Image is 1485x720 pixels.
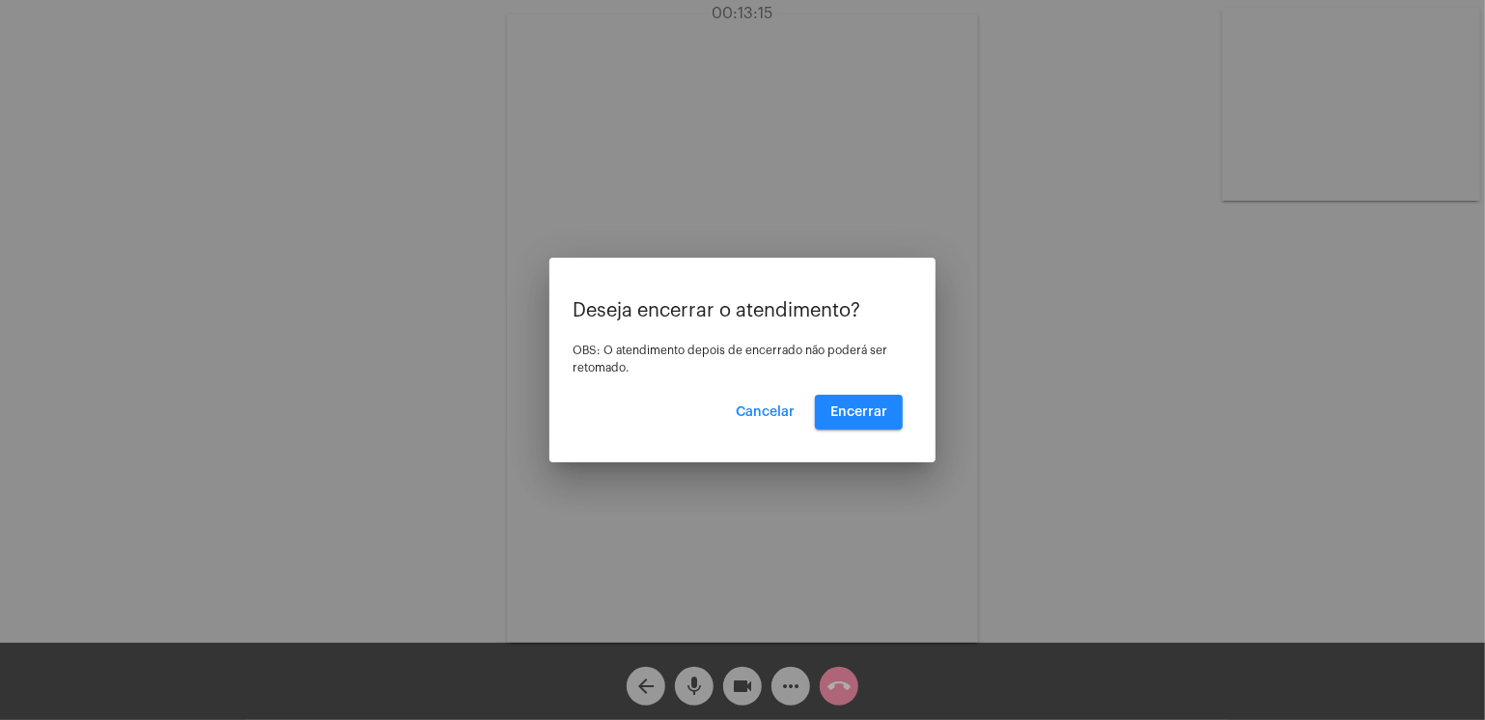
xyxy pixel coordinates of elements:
[815,395,903,429] button: Encerrar
[736,405,795,419] span: Cancelar
[720,395,810,429] button: Cancelar
[830,405,887,419] span: Encerrar
[573,300,912,321] p: Deseja encerrar o atendimento?
[573,345,887,374] span: OBS: O atendimento depois de encerrado não poderá ser retomado.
